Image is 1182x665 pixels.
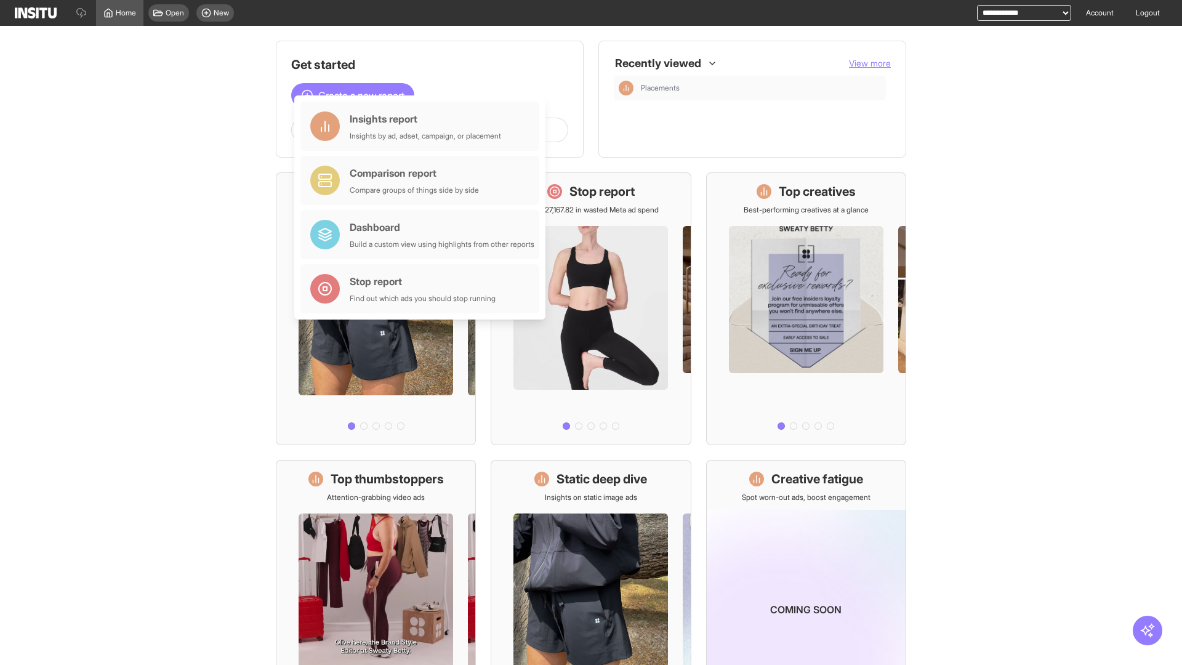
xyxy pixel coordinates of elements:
div: Insights report [350,111,501,126]
div: Compare groups of things side by side [350,185,479,195]
span: Open [166,8,184,18]
h1: Get started [291,56,568,73]
div: Find out which ads you should stop running [350,294,496,304]
span: View more [849,58,891,68]
div: Comparison report [350,166,479,180]
span: Create a new report [318,88,404,103]
h1: Static deep dive [557,470,647,488]
p: Insights on static image ads [545,493,637,502]
a: Stop reportSave £27,167.82 in wasted Meta ad spend [491,172,691,445]
div: Insights by ad, adset, campaign, or placement [350,131,501,141]
h1: Top creatives [779,183,856,200]
h1: Stop report [569,183,635,200]
div: Dashboard [350,220,534,235]
p: Attention-grabbing video ads [327,493,425,502]
a: Top creativesBest-performing creatives at a glance [706,172,906,445]
span: Home [116,8,136,18]
h1: Top thumbstoppers [331,470,444,488]
p: Save £27,167.82 in wasted Meta ad spend [523,205,659,215]
a: What's live nowSee all active ads instantly [276,172,476,445]
span: Placements [641,83,881,93]
div: Insights [619,81,633,95]
div: Stop report [350,274,496,289]
span: New [214,8,229,18]
span: Placements [641,83,680,93]
button: Create a new report [291,83,414,108]
img: Logo [15,7,57,18]
button: View more [849,57,891,70]
p: Best-performing creatives at a glance [744,205,869,215]
div: Build a custom view using highlights from other reports [350,240,534,249]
